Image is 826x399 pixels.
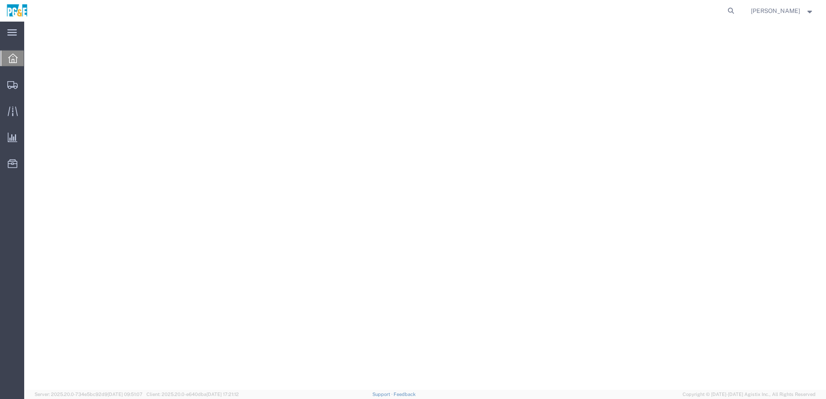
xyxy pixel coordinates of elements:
[751,6,800,16] span: Evelyn Angel
[683,391,816,398] span: Copyright © [DATE]-[DATE] Agistix Inc., All Rights Reserved
[24,22,826,390] iframe: FS Legacy Container
[6,4,28,17] img: logo
[372,392,394,397] a: Support
[206,392,239,397] span: [DATE] 17:21:12
[394,392,416,397] a: Feedback
[108,392,143,397] span: [DATE] 09:51:07
[146,392,239,397] span: Client: 2025.20.0-e640dba
[35,392,143,397] span: Server: 2025.20.0-734e5bc92d9
[750,6,814,16] button: [PERSON_NAME]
